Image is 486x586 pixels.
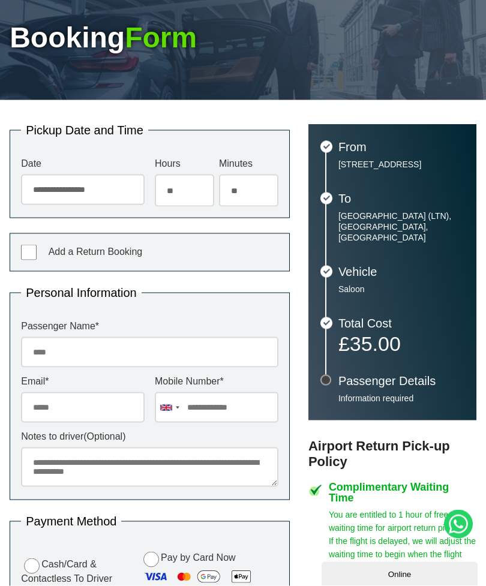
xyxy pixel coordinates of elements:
[338,211,464,243] p: [GEOGRAPHIC_DATA] (LTN), [GEOGRAPHIC_DATA], [GEOGRAPHIC_DATA]
[322,560,480,586] iframe: chat widget
[49,247,143,257] span: Add a Return Booking
[219,159,278,169] label: Minutes
[338,159,464,170] p: [STREET_ADDRESS]
[338,193,464,205] h3: To
[83,431,125,441] span: (Optional)
[155,393,183,422] div: United Kingdom: +44
[338,393,464,404] p: Information required
[155,377,278,386] label: Mobile Number
[21,245,37,260] input: Add a Return Booking
[21,159,145,169] label: Date
[155,159,214,169] label: Hours
[21,124,148,136] legend: Pickup Date and Time
[350,332,401,355] span: 35.00
[24,558,40,574] input: Cash/Card & Contactless To Driver
[308,438,476,470] h3: Airport Return Pick-up Policy
[21,515,121,527] legend: Payment Method
[143,552,159,567] input: Pay by Card Now
[338,141,464,153] h3: From
[21,321,278,331] label: Passenger Name
[329,482,476,503] h4: Complimentary Waiting Time
[338,375,464,387] h3: Passenger Details
[338,266,464,278] h3: Vehicle
[338,317,464,329] h3: Total Cost
[21,432,278,441] label: Notes to driver
[21,287,142,299] legend: Personal Information
[10,23,476,52] h1: Booking
[21,557,131,584] label: Cash/Card & Contactless To Driver
[21,377,145,386] label: Email
[338,284,464,294] p: Saloon
[329,508,476,574] p: You are entitled to 1 hour of free waiting time for airport return pick-ups. If the flight is del...
[338,335,464,352] p: £
[125,22,197,53] span: Form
